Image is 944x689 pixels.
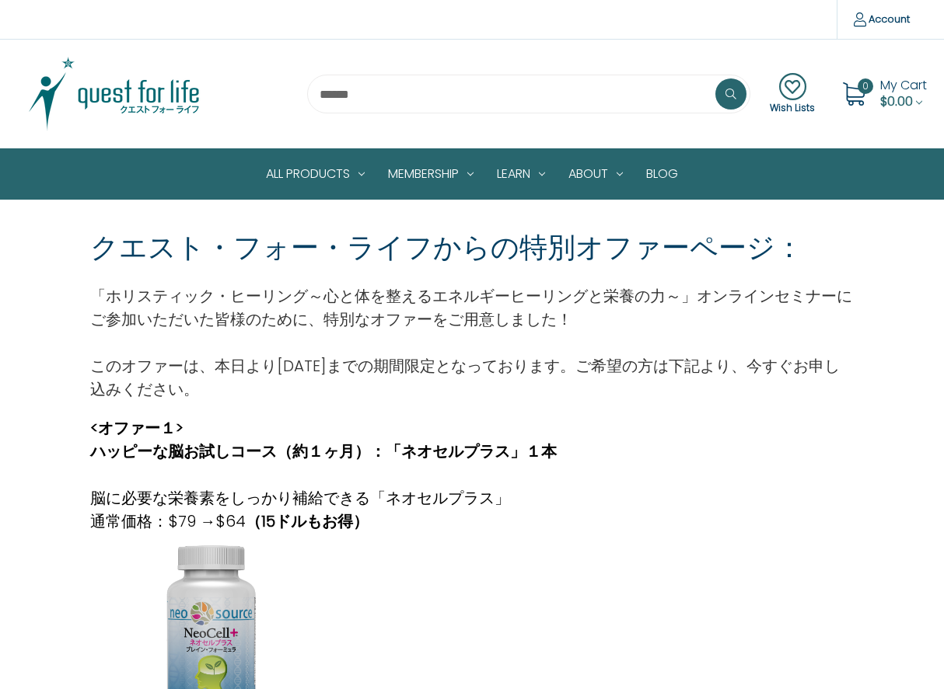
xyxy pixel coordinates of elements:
a: Blog [635,149,690,199]
strong: <オファー１> [90,417,184,439]
p: 脳に必要な栄養素をしっかり補給できる「ネオセルプラス」 [90,486,557,510]
span: My Cart [880,76,927,94]
p: クエスト・フォー・ライフからの特別オファーページ： [90,227,803,269]
a: Wish Lists [770,73,815,115]
strong: （15ドルもお得） [246,510,369,532]
p: 「ホリスティック・ヒーリング～心と体を整えるエネルギーヒーリングと栄養の力～」オンラインセミナーにご参加いただいた皆様のために、特別なオファーをご用意しました！ [90,284,854,331]
strong: ハッピーな脳お試しコース（約１ヶ月）：「ネオセルプラス」１本 [90,440,557,462]
p: このオファーは、本日より[DATE]までの期間限定となっております。ご希望の方は下記より、今すぐお申し込みください。 [90,354,854,401]
a: About [557,149,635,199]
a: Membership [376,149,485,199]
img: Quest Group [17,55,212,133]
a: All Products [254,149,376,199]
a: Cart with 0 items [880,76,927,110]
span: 0 [858,78,873,94]
a: Learn [485,149,557,199]
p: 通常価格：$79 →$64 [90,510,557,533]
span: $0.00 [880,92,913,110]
